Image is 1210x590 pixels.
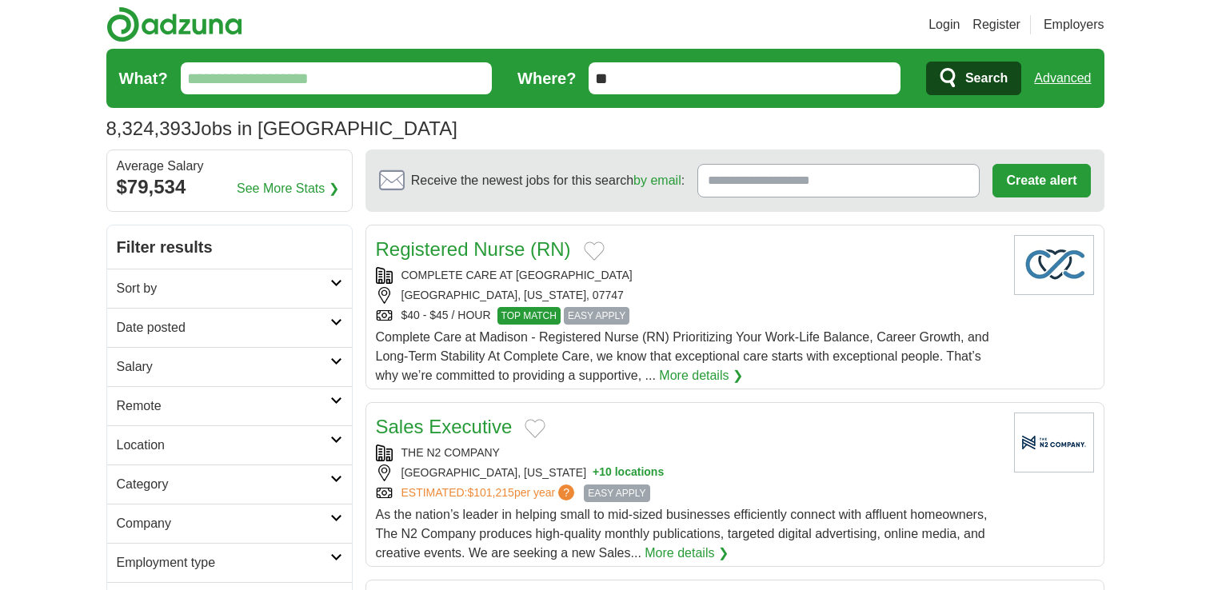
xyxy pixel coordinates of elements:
div: $79,534 [117,173,342,201]
span: ? [558,484,574,500]
a: by email [633,173,681,187]
a: Category [107,464,352,504]
span: EASY APPLY [564,307,629,325]
span: + [593,464,599,481]
h2: Location [117,436,330,455]
label: Where? [517,66,576,90]
img: Company logo [1014,235,1094,295]
button: Create alert [992,164,1090,197]
a: Date posted [107,308,352,347]
div: COMPLETE CARE AT [GEOGRAPHIC_DATA] [376,267,1001,284]
span: Search [965,62,1008,94]
div: [GEOGRAPHIC_DATA], [US_STATE], 07747 [376,287,1001,304]
a: Location [107,425,352,464]
h1: Jobs in [GEOGRAPHIC_DATA] [106,118,457,139]
a: Company [107,504,352,543]
span: As the nation’s leader in helping small to mid-sized businesses efficiently connect with affluent... [376,508,988,560]
span: 8,324,393 [106,114,192,143]
span: Receive the newest jobs for this search : [411,171,685,190]
a: Employers [1044,15,1104,34]
h2: Date posted [117,318,330,337]
a: ESTIMATED:$101,215per year? [401,484,578,502]
a: Sales Executive [376,416,513,437]
img: Adzuna logo [106,6,242,42]
button: +10 locations [593,464,664,481]
h2: Filter results [107,225,352,269]
button: Search [926,62,1021,95]
label: What? [119,66,168,90]
a: More details ❯ [645,544,729,563]
div: THE N2 COMPANY [376,444,1001,461]
h2: Company [117,514,330,533]
h2: Employment type [117,553,330,572]
h2: Category [117,475,330,494]
span: $101,215 [467,486,513,499]
a: Remote [107,386,352,425]
a: Login [928,15,960,34]
h2: Remote [117,397,330,416]
a: Register [972,15,1020,34]
a: Sort by [107,269,352,308]
div: [GEOGRAPHIC_DATA], [US_STATE] [376,464,1001,481]
span: Complete Care at Madison - Registered Nurse (RN) Prioritizing Your Work-Life Balance, Career Grow... [376,330,989,382]
a: More details ❯ [659,366,743,385]
h2: Salary [117,357,330,377]
div: $40 - $45 / HOUR [376,307,1001,325]
a: Advanced [1034,62,1091,94]
img: Company logo [1014,413,1094,472]
span: EASY APPLY [584,484,649,502]
a: Registered Nurse (RN) [376,238,571,260]
h2: Sort by [117,279,330,298]
button: Add to favorite jobs [584,241,605,261]
a: Employment type [107,543,352,582]
span: TOP MATCH [497,307,561,325]
a: See More Stats ❯ [237,179,339,198]
button: Add to favorite jobs [525,419,545,438]
div: Average Salary [117,160,342,173]
a: Salary [107,347,352,386]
